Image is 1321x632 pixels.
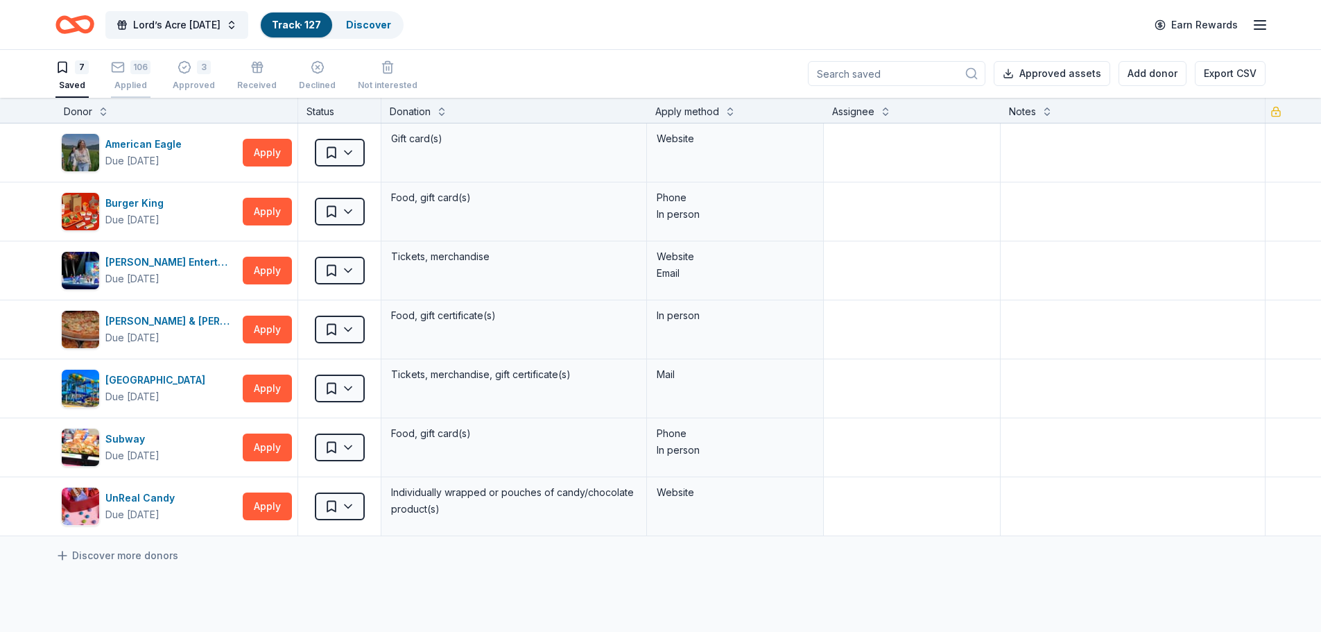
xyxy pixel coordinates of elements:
[358,55,417,98] button: Not interested
[111,80,150,91] div: Applied
[105,447,159,464] div: Due [DATE]
[62,370,99,407] img: Image for Splashway Waterpark & Campground
[299,80,336,91] div: Declined
[62,193,99,230] img: Image for Burger King
[61,428,237,467] button: Image for SubwaySubwayDue [DATE]
[390,247,638,266] div: Tickets, merchandise
[994,61,1110,86] button: Approved assets
[62,311,99,348] img: Image for Sam & Louie's
[1195,61,1266,86] button: Export CSV
[105,431,159,447] div: Subway
[62,134,99,171] img: Image for American Eagle
[173,80,215,91] div: Approved
[657,248,813,265] div: Website
[657,425,813,442] div: Phone
[390,306,638,325] div: Food, gift certificate(s)
[243,316,292,343] button: Apply
[105,372,211,388] div: [GEOGRAPHIC_DATA]
[197,60,211,74] div: 3
[299,55,336,98] button: Declined
[243,493,292,520] button: Apply
[61,487,237,526] button: Image for UnReal CandyUnReal CandyDue [DATE]
[1119,61,1186,86] button: Add donor
[105,195,169,212] div: Burger King
[105,490,180,506] div: UnReal Candy
[61,310,237,349] button: Image for Sam & Louie's[PERSON_NAME] & [PERSON_NAME]Due [DATE]
[130,60,150,74] div: 106
[105,254,237,271] div: [PERSON_NAME] Entertainment
[1009,103,1036,120] div: Notes
[657,130,813,147] div: Website
[657,206,813,223] div: In person
[61,133,237,172] button: Image for American EagleAmerican EagleDue [DATE]
[390,424,638,443] div: Food, gift card(s)
[61,369,237,408] button: Image for Splashway Waterpark & Campground[GEOGRAPHIC_DATA]Due [DATE]
[105,212,159,228] div: Due [DATE]
[390,103,431,120] div: Donation
[243,375,292,402] button: Apply
[105,153,159,169] div: Due [DATE]
[390,129,638,148] div: Gift card(s)
[61,251,237,290] button: Image for Feld Entertainment[PERSON_NAME] EntertainmentDue [DATE]
[390,188,638,207] div: Food, gift card(s)
[243,257,292,284] button: Apply
[55,80,89,91] div: Saved
[105,11,248,39] button: Lord’s Acre [DATE]
[62,488,99,525] img: Image for UnReal Candy
[657,484,813,501] div: Website
[61,192,237,231] button: Image for Burger KingBurger KingDue [DATE]
[243,139,292,166] button: Apply
[259,11,404,39] button: Track· 127Discover
[55,547,178,564] a: Discover more donors
[55,8,94,41] a: Home
[390,483,638,519] div: Individually wrapped or pouches of candy/chocolate product(s)
[75,60,89,74] div: 7
[657,442,813,459] div: In person
[272,19,321,31] a: Track· 127
[237,80,277,91] div: Received
[173,55,215,98] button: 3Approved
[133,17,221,33] span: Lord’s Acre [DATE]
[105,271,159,287] div: Due [DATE]
[105,388,159,405] div: Due [DATE]
[808,61,985,86] input: Search saved
[55,55,89,98] button: 7Saved
[105,136,187,153] div: American Eagle
[358,80,417,91] div: Not interested
[243,198,292,225] button: Apply
[657,307,813,324] div: In person
[657,265,813,282] div: Email
[105,330,159,346] div: Due [DATE]
[243,434,292,461] button: Apply
[346,19,391,31] a: Discover
[62,429,99,466] img: Image for Subway
[390,365,638,384] div: Tickets, merchandise, gift certificate(s)
[832,103,874,120] div: Assignee
[105,506,159,523] div: Due [DATE]
[298,98,381,123] div: Status
[237,55,277,98] button: Received
[655,103,719,120] div: Apply method
[64,103,92,120] div: Donor
[105,313,237,330] div: [PERSON_NAME] & [PERSON_NAME]
[1146,12,1246,37] a: Earn Rewards
[111,55,150,98] button: 106Applied
[657,366,813,383] div: Mail
[62,252,99,289] img: Image for Feld Entertainment
[657,189,813,206] div: Phone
